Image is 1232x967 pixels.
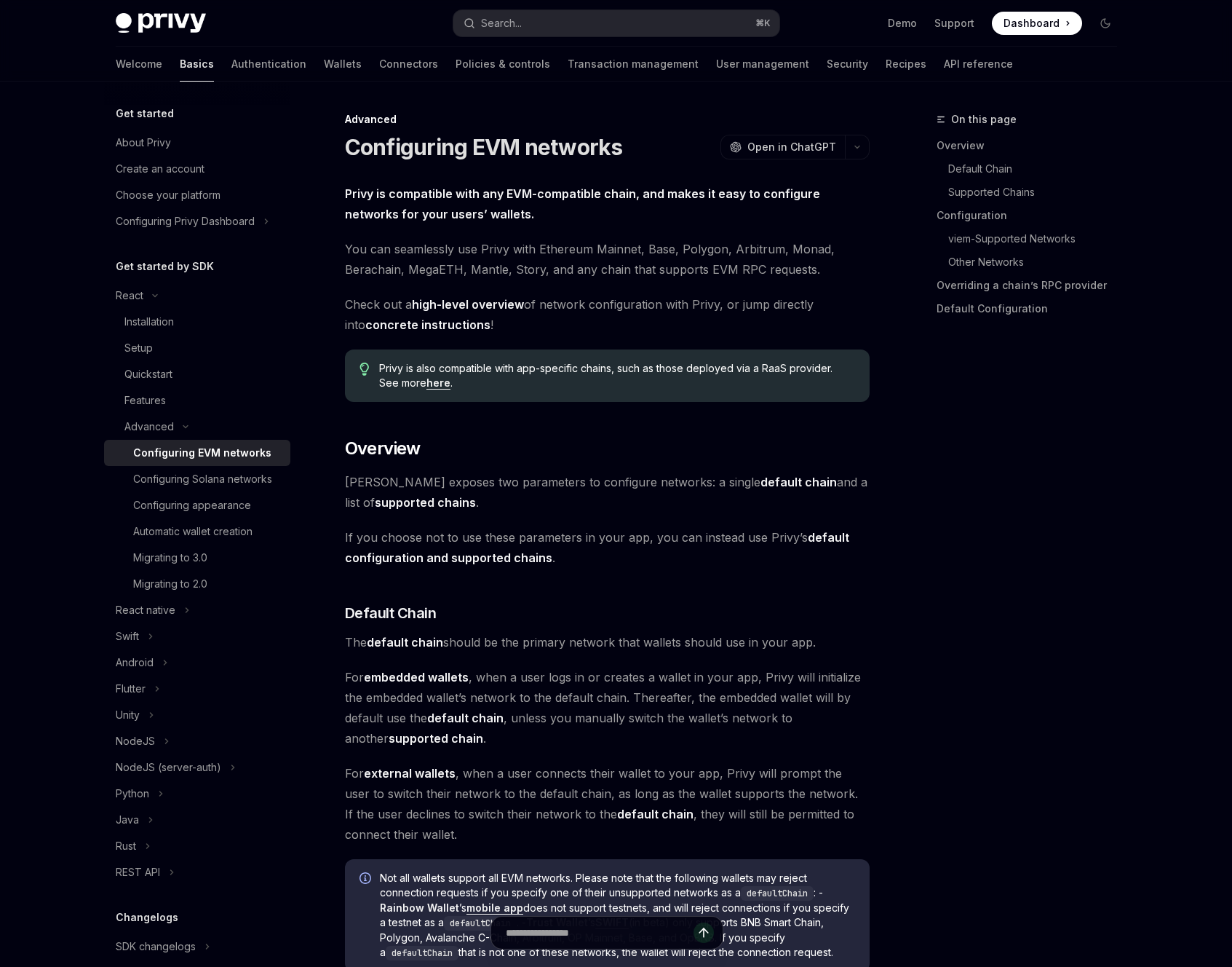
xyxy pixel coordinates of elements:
[116,47,162,82] a: Welcome
[104,182,290,208] a: Choose your platform
[937,297,1129,320] a: Default Configuration
[412,297,524,312] a: high-level overview
[741,886,814,901] code: defaultChain
[375,495,476,510] a: supported chains
[937,227,1129,250] a: viem-Supported Networks
[104,650,290,676] button: Toggle Android section
[367,635,443,650] strong: default chain
[104,283,290,309] button: Toggle React section
[104,623,290,650] button: Toggle Swift section
[116,811,139,829] div: Java
[380,901,459,914] strong: Rainbow Wallet
[1094,12,1117,35] button: Toggle dark mode
[934,16,974,31] a: Support
[116,105,174,122] h5: Get started
[133,575,207,593] div: Migrating to 2.0
[359,872,374,887] svg: Info
[104,309,290,335] a: Installation
[124,313,174,331] div: Installation
[133,523,253,540] div: Automatic wallet creation
[937,204,1129,227] a: Configuration
[133,444,271,462] div: Configuring EVM networks
[116,13,206,33] img: dark logo
[364,766,456,781] strong: external wallets
[116,258,214,275] h5: Get started by SDK
[104,208,290,234] button: Toggle Configuring Privy Dashboard section
[426,376,450,390] a: here
[133,470,272,488] div: Configuring Solana networks
[116,160,204,178] div: Create an account
[133,497,251,514] div: Configuring appearance
[104,545,290,571] a: Migrating to 3.0
[389,731,483,746] a: supported chain
[116,134,171,151] div: About Privy
[716,47,809,82] a: User management
[345,437,421,460] span: Overview
[116,837,136,855] div: Rust
[104,754,290,781] button: Toggle NodeJS (server-auth) section
[116,654,154,671] div: Android
[345,186,820,221] strong: Privy is compatible with any EVM-compatible chain, and makes it easy to configure networks for yo...
[116,680,146,698] div: Flutter
[231,47,306,82] a: Authentication
[345,472,870,513] span: [PERSON_NAME] exposes two parameters to configure networks: a single and a list of .
[116,186,220,204] div: Choose your platform
[104,440,290,466] a: Configuring EVM networks
[365,317,490,333] a: concrete instructions
[104,492,290,518] a: Configuring appearance
[104,130,290,156] a: About Privy
[124,418,174,435] div: Advanced
[694,923,714,943] button: Send message
[453,10,779,36] button: Open search
[104,833,290,859] button: Toggle Rust section
[345,294,870,335] span: Check out a of network configuration with Privy, or jump directly into !
[124,339,153,357] div: Setup
[104,387,290,414] a: Features
[345,667,870,749] span: For , when a user logs in or creates a wallet in your app, Privy will initialize the embedded wal...
[104,414,290,440] button: Toggle Advanced section
[345,632,870,652] span: The should be the primary network that wallets should use in your app.
[747,140,836,154] span: Open in ChatGPT
[324,47,362,82] a: Wallets
[937,181,1129,204] a: Supported Chains
[104,335,290,361] a: Setup
[617,807,694,821] strong: default chain
[345,239,870,280] span: You can seamlessly use Privy with Ethereum Mainnet, Base, Polygon, Arbitrum, Monad, Berachain, Me...
[133,549,207,567] div: Migrating to 3.0
[124,366,172,383] div: Quickstart
[104,676,290,702] button: Toggle Flutter section
[104,518,290,545] a: Automatic wallet creation
[937,274,1129,297] a: Overriding a chain’s RPC provider
[345,603,437,623] span: Default Chain
[456,47,550,82] a: Policies & controls
[104,728,290,754] button: Toggle NodeJS section
[364,670,469,684] strong: embedded wallets
[760,475,837,489] strong: default chain
[104,807,290,833] button: Toggle Java section
[1004,16,1060,31] span: Dashboard
[104,859,290,885] button: Toggle REST API section
[345,112,870,127] div: Advanced
[116,213,255,230] div: Configuring Privy Dashboard
[760,475,837,490] a: default chain
[345,134,623,160] h1: Configuring EVM networks
[466,901,523,915] a: mobile app
[116,909,178,926] h5: Changelogs
[104,597,290,623] button: Toggle React native section
[951,111,1017,128] span: On this page
[379,47,438,82] a: Connectors
[506,917,694,949] input: Ask a question...
[104,361,290,387] a: Quickstart
[104,156,290,182] a: Create an account
[827,47,868,82] a: Security
[116,864,160,881] div: REST API
[104,934,290,960] button: Toggle SDK changelogs section
[888,16,917,31] a: Demo
[375,495,476,510] strong: supported chains
[116,287,143,304] div: React
[427,711,504,725] strong: default chain
[720,135,845,159] button: Open in ChatGPT
[116,759,221,776] div: NodeJS (server-auth)
[116,785,149,802] div: Python
[481,15,522,32] div: Search...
